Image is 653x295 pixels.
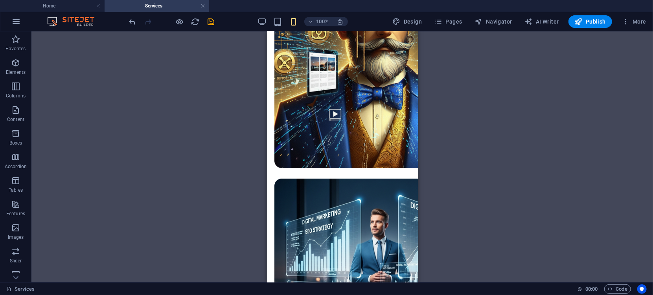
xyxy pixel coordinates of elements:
[128,17,137,26] i: Undo: Change image (Ctrl+Z)
[525,18,559,26] span: AI Writer
[45,17,104,26] img: Editor Logo
[105,2,209,10] h4: Services
[7,116,24,123] p: Content
[304,17,332,26] button: 100%
[128,17,137,26] button: undo
[6,69,26,75] p: Elements
[475,18,512,26] span: Navigator
[6,93,26,99] p: Columns
[6,211,25,217] p: Features
[575,18,606,26] span: Publish
[393,18,422,26] span: Design
[472,15,515,28] button: Navigator
[6,284,35,294] a: Click to cancel selection. Double-click to open Pages
[390,15,425,28] button: Design
[207,17,216,26] i: Save (Ctrl+S)
[9,140,22,146] p: Boxes
[316,17,329,26] h6: 100%
[175,17,184,26] button: Click here to leave preview mode and continue editing
[191,17,200,26] i: Reload page
[522,15,562,28] button: AI Writer
[9,187,23,193] p: Tables
[618,15,649,28] button: More
[434,18,462,26] span: Pages
[604,284,631,294] button: Code
[206,17,216,26] button: save
[577,284,598,294] h6: Session time
[591,286,592,292] span: :
[191,17,200,26] button: reload
[337,18,344,25] i: On resize automatically adjust zoom level to fit chosen device.
[10,258,22,264] p: Slider
[8,234,24,240] p: Images
[622,18,646,26] span: More
[6,46,26,52] p: Favorites
[608,284,627,294] span: Code
[431,15,465,28] button: Pages
[585,284,598,294] span: 00 00
[568,15,612,28] button: Publish
[637,284,647,294] button: Usercentrics
[5,163,27,170] p: Accordion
